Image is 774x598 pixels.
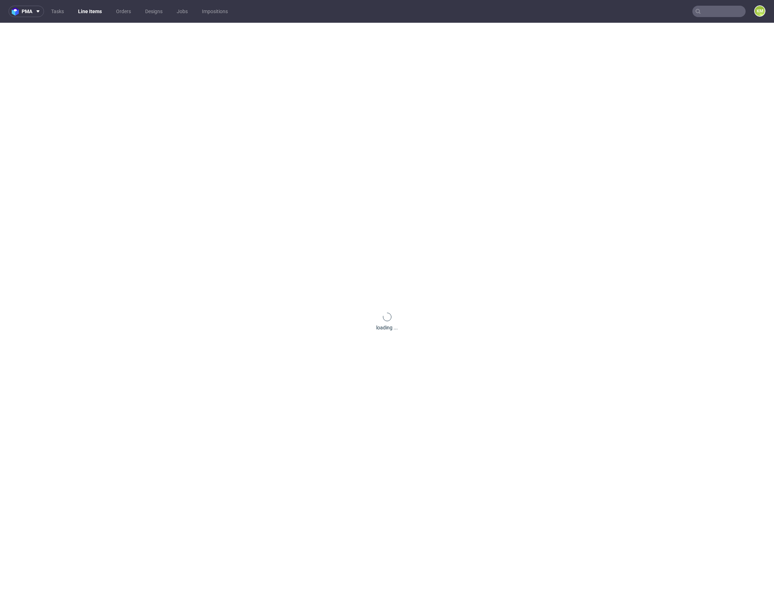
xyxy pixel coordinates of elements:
a: Tasks [47,6,68,17]
a: Orders [112,6,135,17]
a: Line Items [74,6,106,17]
button: pma [9,6,44,17]
figcaption: KM [755,6,765,16]
a: Impositions [198,6,232,17]
div: loading ... [376,324,398,331]
a: Designs [141,6,167,17]
span: pma [22,9,32,14]
a: Jobs [172,6,192,17]
img: logo [12,7,22,16]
